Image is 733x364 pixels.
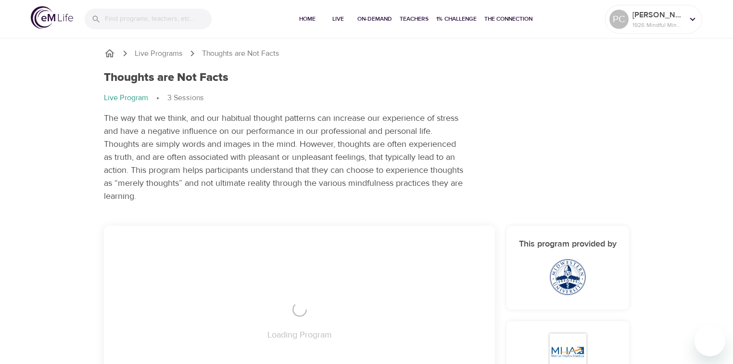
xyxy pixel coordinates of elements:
[550,259,586,295] img: Midwestern_University_seal.svg.png
[104,92,629,104] nav: breadcrumb
[632,9,683,21] p: [PERSON_NAME]
[632,21,683,29] p: 1926 Mindful Minutes
[436,14,477,24] span: 1% Challenge
[357,14,392,24] span: On-Demand
[135,48,183,59] a: Live Programs
[167,92,204,104] p: 3 Sessions
[104,71,228,85] h1: Thoughts are Not Facts
[104,92,148,104] p: Live Program
[104,48,629,59] nav: breadcrumb
[267,328,332,341] p: Loading Program
[400,14,429,24] span: Teachers
[695,325,725,356] iframe: Button to launch messaging window
[31,6,73,29] img: logo
[484,14,532,24] span: The Connection
[296,14,319,24] span: Home
[609,10,629,29] div: PC
[105,9,212,29] input: Find programs, teachers, etc...
[327,14,350,24] span: Live
[518,237,618,251] h6: This program provided by
[202,48,279,59] p: Thoughts are Not Facts
[104,112,465,203] p: The way that we think, and our habitual thought patterns can increase our experience of stress an...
